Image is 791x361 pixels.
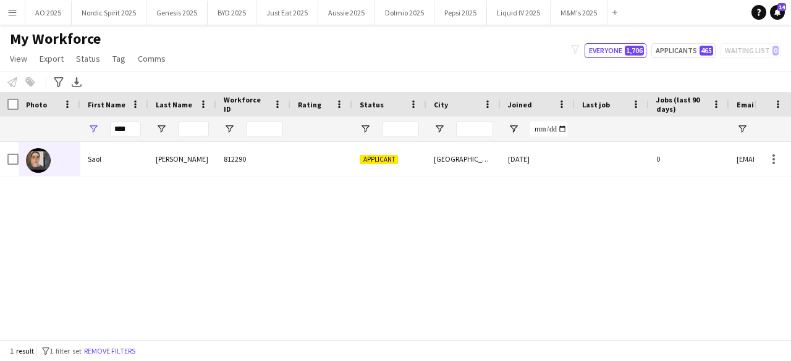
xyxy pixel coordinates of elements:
[737,123,748,135] button: Open Filter Menu
[88,123,99,135] button: Open Filter Menu
[133,51,171,67] a: Comms
[35,51,69,67] a: Export
[737,100,756,109] span: Email
[156,100,192,109] span: Last Name
[5,51,32,67] a: View
[246,122,283,136] input: Workforce ID Filter Input
[146,1,208,25] button: Genesis 2025
[434,1,487,25] button: Pepsi 2025
[375,1,434,25] button: Dolmio 2025
[360,123,371,135] button: Open Filter Menu
[382,122,419,136] input: Status Filter Input
[649,142,729,176] div: 0
[51,75,66,89] app-action-btn: Advanced filters
[777,3,786,11] span: 14
[456,122,493,136] input: City Filter Input
[656,95,707,114] span: Jobs (last 90 days)
[71,51,105,67] a: Status
[80,142,148,176] div: Saol
[585,43,646,58] button: Everyone1,706
[582,100,610,109] span: Last job
[26,100,47,109] span: Photo
[156,123,167,135] button: Open Filter Menu
[82,344,138,358] button: Remove filters
[88,100,125,109] span: First Name
[551,1,607,25] button: M&M's 2025
[298,100,321,109] span: Rating
[10,30,101,48] span: My Workforce
[434,100,448,109] span: City
[110,122,141,136] input: First Name Filter Input
[10,53,27,64] span: View
[76,53,100,64] span: Status
[434,123,445,135] button: Open Filter Menu
[69,75,84,89] app-action-btn: Export XLSX
[40,53,64,64] span: Export
[508,123,519,135] button: Open Filter Menu
[108,51,130,67] a: Tag
[72,1,146,25] button: Nordic Spirit 2025
[216,142,290,176] div: 812290
[426,142,501,176] div: [GEOGRAPHIC_DATA]
[224,95,268,114] span: Workforce ID
[700,46,713,56] span: 465
[256,1,318,25] button: Just Eat 2025
[224,123,235,135] button: Open Filter Menu
[208,1,256,25] button: BYD 2025
[25,1,72,25] button: AO 2025
[138,53,166,64] span: Comms
[49,346,82,355] span: 1 filter set
[508,100,532,109] span: Joined
[26,148,51,173] img: Saol Macauley
[318,1,375,25] button: Aussie 2025
[360,155,398,164] span: Applicant
[487,1,551,25] button: Liquid IV 2025
[625,46,644,56] span: 1,706
[178,122,209,136] input: Last Name Filter Input
[501,142,575,176] div: [DATE]
[360,100,384,109] span: Status
[112,53,125,64] span: Tag
[530,122,567,136] input: Joined Filter Input
[770,5,785,20] a: 14
[651,43,716,58] button: Applicants465
[148,142,216,176] div: [PERSON_NAME]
